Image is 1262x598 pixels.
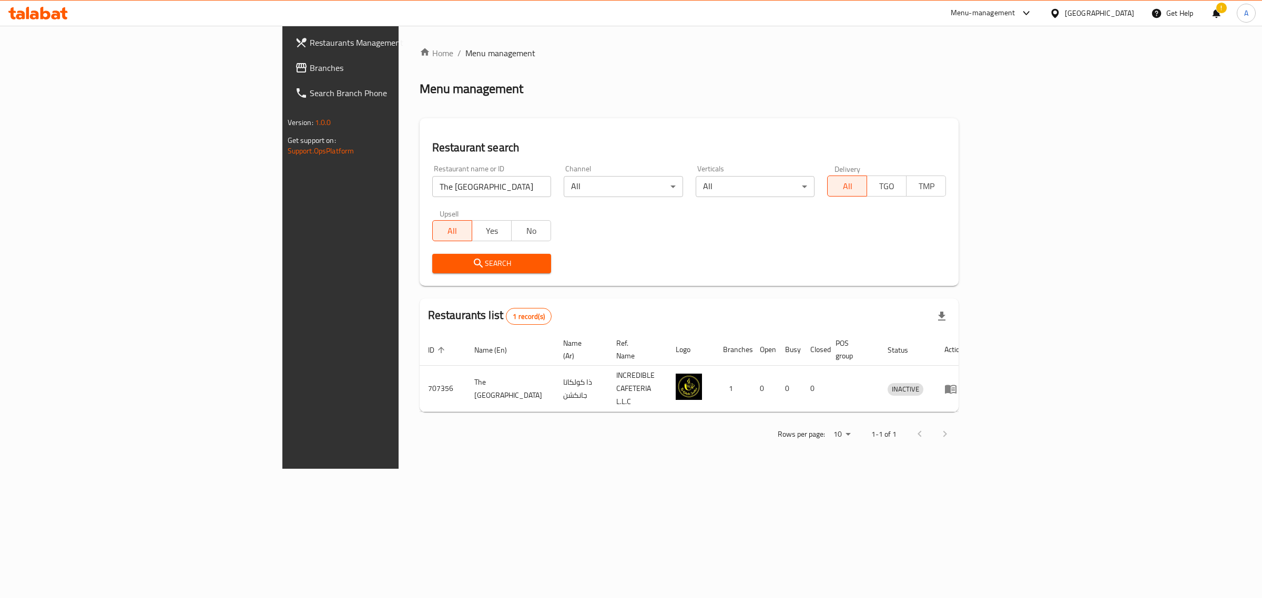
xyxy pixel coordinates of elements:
[287,80,493,106] a: Search Branch Phone
[778,428,825,441] p: Rows per page:
[506,308,552,325] div: Total records count
[676,374,702,400] img: The Kolkata Junction
[608,366,667,412] td: INCREDIBLE CAFETERIA L.L.C
[888,383,923,395] span: INACTIVE
[667,334,715,366] th: Logo
[428,307,552,325] h2: Restaurants list
[288,144,354,158] a: Support.OpsPlatform
[936,334,972,366] th: Action
[751,366,777,412] td: 0
[441,257,543,270] span: Search
[465,47,535,59] span: Menu management
[564,176,683,197] div: All
[929,304,954,329] div: Export file
[315,116,331,129] span: 1.0.0
[871,179,902,194] span: TGO
[563,337,595,362] span: Name (Ar)
[888,344,922,356] span: Status
[516,223,547,239] span: No
[1244,7,1248,19] span: A
[432,140,947,156] h2: Restaurant search
[1065,7,1134,19] div: [GEOGRAPHIC_DATA]
[802,334,827,366] th: Closed
[310,87,485,99] span: Search Branch Phone
[432,176,551,197] input: Search for restaurant name or ID..
[751,334,777,366] th: Open
[432,220,472,241] button: All
[287,30,493,55] a: Restaurants Management
[911,179,942,194] span: TMP
[944,383,964,395] div: Menu
[506,312,551,322] span: 1 record(s)
[802,366,827,412] td: 0
[287,55,493,80] a: Branches
[310,61,485,74] span: Branches
[871,428,897,441] p: 1-1 of 1
[777,334,802,366] th: Busy
[474,344,521,356] span: Name (En)
[829,427,854,442] div: Rows per page:
[288,133,336,147] span: Get support on:
[951,7,1015,19] div: Menu-management
[777,366,802,412] td: 0
[440,210,459,217] label: Upsell
[715,334,751,366] th: Branches
[310,36,485,49] span: Restaurants Management
[836,337,867,362] span: POS group
[832,179,863,194] span: All
[616,337,655,362] span: Ref. Name
[420,47,959,59] nav: breadcrumb
[715,366,751,412] td: 1
[476,223,507,239] span: Yes
[888,383,923,396] div: INACTIVE
[472,220,512,241] button: Yes
[437,223,468,239] span: All
[834,165,861,172] label: Delivery
[466,366,555,412] td: The [GEOGRAPHIC_DATA]
[555,366,608,412] td: ذا كولكاتا جانكشن
[420,334,972,412] table: enhanced table
[288,116,313,129] span: Version:
[420,80,523,97] h2: Menu management
[906,176,946,197] button: TMP
[432,254,551,273] button: Search
[696,176,815,197] div: All
[867,176,907,197] button: TGO
[827,176,867,197] button: All
[511,220,551,241] button: No
[428,344,448,356] span: ID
